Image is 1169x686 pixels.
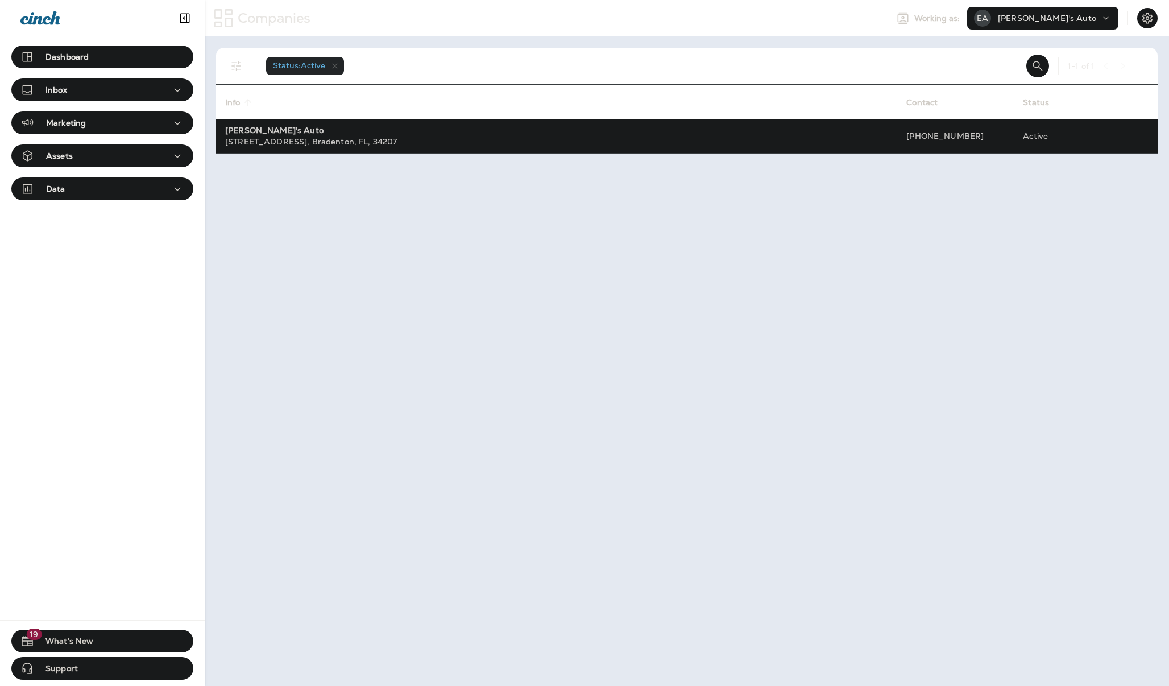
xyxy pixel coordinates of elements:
button: Marketing [11,111,193,134]
span: Contact [906,98,938,108]
span: Contact [906,97,952,108]
span: Status [1023,98,1049,108]
p: Companies [233,10,310,27]
span: 19 [26,629,42,640]
p: [PERSON_NAME]'s Auto [998,14,1096,23]
button: Settings [1137,8,1158,28]
span: Status : Active [273,60,325,71]
p: Data [46,184,65,193]
button: Search Companies [1026,55,1049,77]
p: Assets [46,151,73,160]
span: Status [1023,97,1064,108]
span: Support [34,664,78,677]
span: Info [225,98,241,108]
strong: [PERSON_NAME]'s Auto [225,125,324,135]
p: Dashboard [45,52,89,61]
div: EA [974,10,991,27]
button: Assets [11,144,193,167]
button: Data [11,177,193,200]
td: [PHONE_NUMBER] [897,119,1014,153]
button: Dashboard [11,46,193,68]
span: What's New [34,637,93,650]
button: Filters [225,55,248,77]
span: Working as: [914,14,963,23]
button: 19What's New [11,630,193,652]
button: Collapse Sidebar [169,7,201,30]
button: Inbox [11,78,193,101]
div: 1 - 1 of 1 [1068,61,1095,71]
span: Info [225,97,255,108]
div: Status:Active [266,57,344,75]
div: [STREET_ADDRESS] , Bradenton , FL , 34207 [225,136,888,147]
button: Support [11,657,193,680]
p: Inbox [45,85,67,94]
p: Marketing [46,118,86,127]
td: Active [1014,119,1089,153]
